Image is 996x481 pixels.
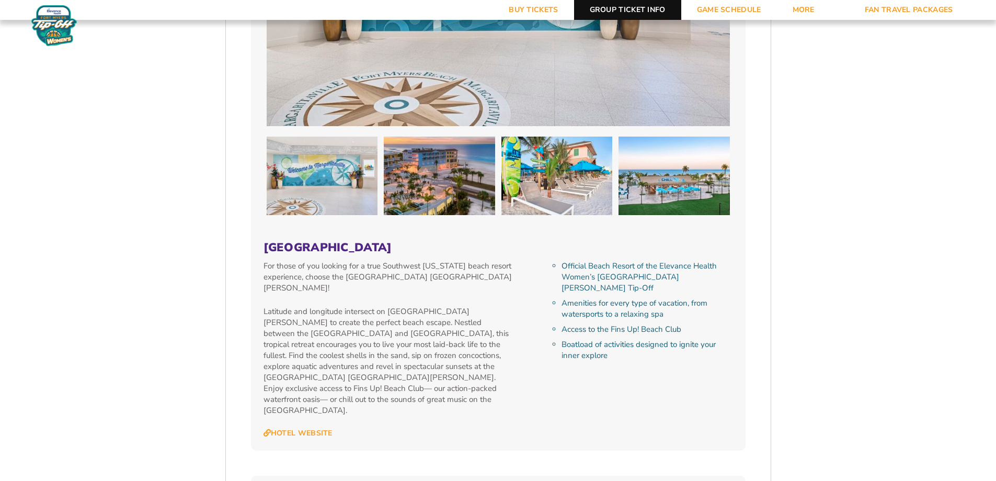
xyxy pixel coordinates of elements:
[619,137,730,215] img: Margaritaville Beach Resort (2025)
[264,429,333,438] a: Hotel Website
[264,261,514,294] p: For those of you looking for a true Southwest [US_STATE] beach resort experience, choose the [GEO...
[562,261,732,294] li: Official Beach Resort of the Elevance Health Women’s [GEOGRAPHIC_DATA][PERSON_NAME] Tip-Off
[384,137,495,215] img: Margaritaville Beach Resort (2025)
[562,339,732,361] li: Boatload of activities designed to ignite your inner explore
[562,324,732,335] li: Access to the Fins Up! Beach Club
[267,137,378,215] img: Margaritaville Beach Resort (2025)
[31,5,77,46] img: Women's Fort Myers Tip-Off
[562,298,732,320] li: Amenities for every type of vacation, from watersports to a relaxing spa
[264,241,733,254] h3: [GEOGRAPHIC_DATA]
[501,137,613,215] img: Margaritaville Beach Resort (2025)
[264,306,514,416] p: Latitude and longitude intersect on [GEOGRAPHIC_DATA][PERSON_NAME] to create the perfect beach es...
